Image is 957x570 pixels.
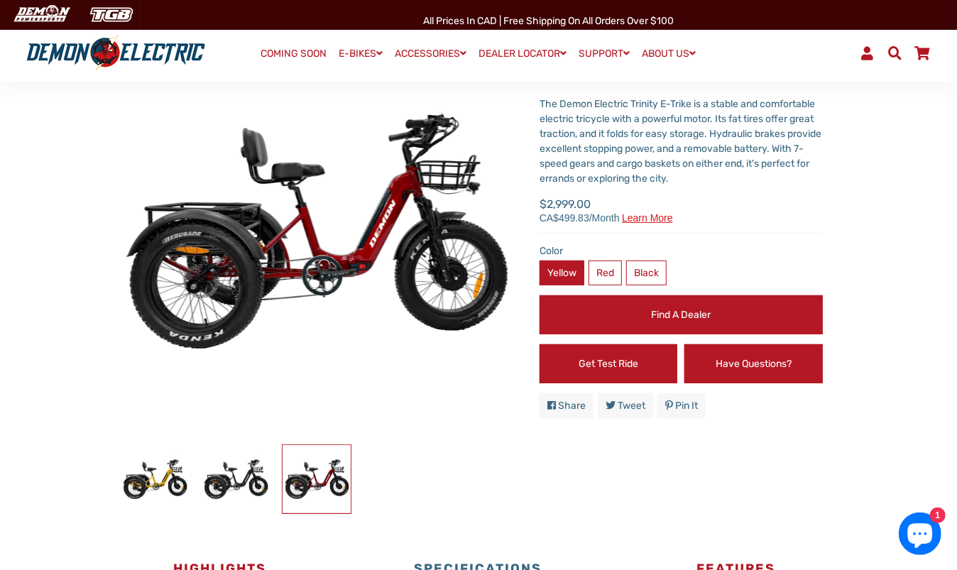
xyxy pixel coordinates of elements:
a: Find a Dealer [540,295,823,334]
img: Demon Electric logo [21,35,210,72]
label: Yellow [540,261,584,285]
span: Pin it [675,400,698,412]
a: ABOUT US [638,43,701,64]
a: E-BIKES [334,43,388,64]
img: TGB Canada [82,3,141,26]
inbox-online-store-chat: Shopify online store chat [895,513,946,559]
span: Share [558,400,586,412]
span: All Prices in CAD | Free shipping on all orders over $100 [423,15,674,27]
a: Get Test Ride [540,344,678,383]
label: Color [540,243,823,258]
a: COMING SOON [256,44,332,64]
label: Red [589,261,622,285]
div: The Demon Electric Trinity E-Trike is a stable and comfortable electric tricycle with a powerful ... [540,97,823,186]
img: Trinity Foldable E-Trike [202,445,270,513]
img: Trinity Foldable E-Trike [283,445,351,513]
a: ACCESSORIES [390,43,472,64]
span: Tweet [618,400,645,412]
a: Have Questions? [684,344,823,383]
a: DEALER LOCATOR [474,43,572,64]
img: Demon Electric [7,3,75,26]
img: Trinity Foldable E-Trike [121,445,189,513]
label: Black [626,261,667,285]
span: $2,999.00 [540,196,673,223]
a: SUPPORT [574,43,635,64]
